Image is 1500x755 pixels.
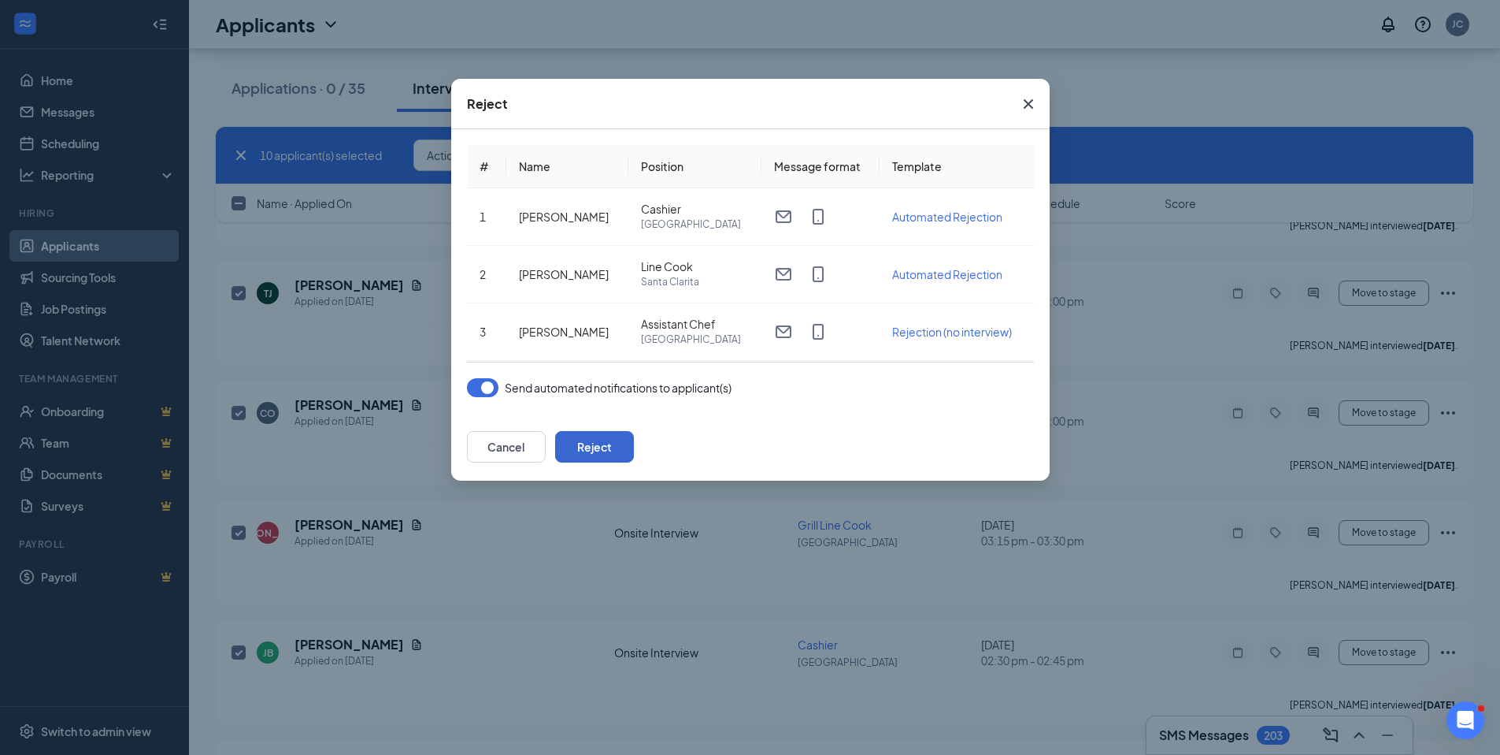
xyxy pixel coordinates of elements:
svg: MobileSms [809,322,828,341]
svg: Email [774,265,793,284]
svg: MobileSms [809,265,828,284]
svg: MobileSms [809,207,828,226]
button: Cancel [467,431,546,463]
button: Close [1007,79,1050,129]
span: Assistant Chef [641,316,749,332]
span: Cashier [641,201,749,217]
iframe: Intercom live chat [1446,701,1484,739]
th: Message format [761,145,880,188]
td: [PERSON_NAME] [506,188,628,246]
span: Automated Rejection [892,267,1002,281]
th: Template [880,145,1033,188]
div: Reject [467,95,508,113]
svg: Email [774,322,793,341]
span: [GEOGRAPHIC_DATA] [641,217,749,232]
button: Reject [555,431,634,463]
span: 3 [480,325,486,339]
th: # [467,145,507,188]
svg: Cross [1019,95,1038,113]
td: [PERSON_NAME] [506,303,628,361]
button: Automated Rejection [892,266,1002,283]
td: [PERSON_NAME] [506,246,628,303]
span: Santa Clarita [641,274,749,290]
span: Send automated notifications to applicant(s) [505,378,731,397]
td: [PERSON_NAME] [506,361,628,418]
span: [GEOGRAPHIC_DATA] [641,332,749,348]
th: Position [628,145,761,188]
span: Rejection (no interview) [892,325,1012,339]
button: Rejection (no interview) [892,323,1012,340]
svg: Email [774,207,793,226]
span: Automated Rejection [892,210,1002,224]
span: Line Cook [641,258,749,274]
span: 2 [480,267,486,281]
span: 1 [480,210,486,224]
th: Name [506,145,628,188]
button: Automated Rejection [892,208,1002,225]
